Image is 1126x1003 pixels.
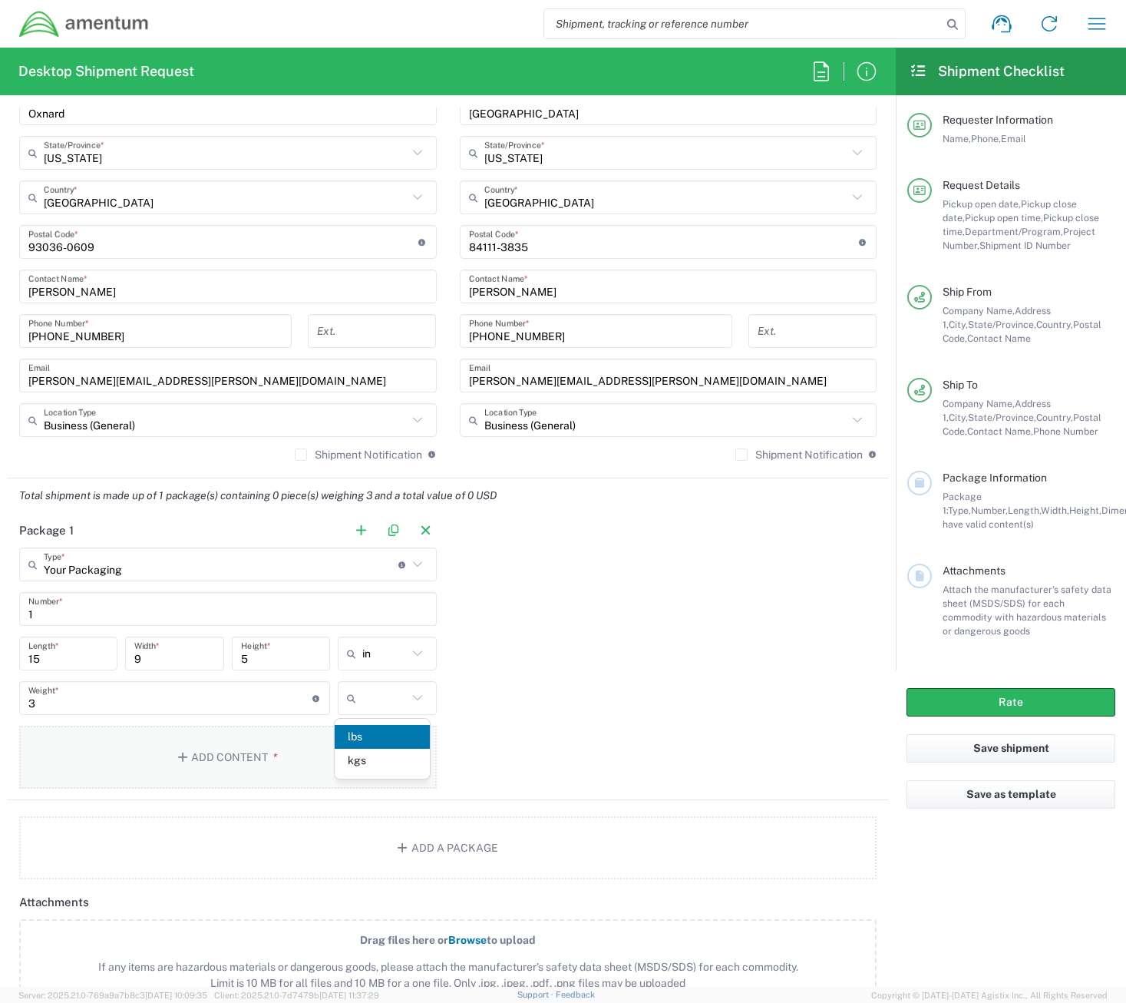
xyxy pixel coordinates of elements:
[948,505,971,516] span: Type,
[214,991,379,1000] span: Client: 2025.21.0-7d7479b
[943,398,1015,409] span: Company Name,
[943,472,1047,484] span: Package Information
[943,286,992,298] span: Ship From
[968,319,1036,330] span: State/Province,
[968,412,1036,423] span: State/Province,
[544,9,942,38] input: Shipment, tracking or reference number
[319,991,379,1000] span: [DATE] 11:37:29
[967,333,1031,344] span: Contact Name
[18,991,207,1000] span: Server: 2025.21.0-769a9a7b8c3
[1033,425,1098,437] span: Phone Number
[1001,133,1026,144] span: Email
[971,133,1001,144] span: Phone,
[965,212,1043,223] span: Pickup open time,
[943,491,982,516] span: Package 1:
[1041,505,1069,516] span: Width,
[145,991,207,1000] span: [DATE] 10:09:35
[906,734,1115,763] button: Save shipment
[965,226,1063,237] span: Department/Program,
[448,934,487,946] span: Browse
[949,412,968,423] span: City,
[360,934,448,946] span: Drag files here or
[943,114,1053,126] span: Requester Information
[1036,412,1073,423] span: Country,
[19,726,437,789] button: Add Content*
[487,934,536,946] span: to upload
[943,198,1021,210] span: Pickup open date,
[943,305,1015,316] span: Company Name,
[906,780,1115,809] button: Save as template
[949,319,968,330] span: City,
[335,749,431,773] span: kgs
[1008,505,1041,516] span: Length,
[871,988,1108,1002] span: Copyright © [DATE]-[DATE] Agistix Inc., All Rights Reserved
[517,990,556,999] a: Support
[53,959,843,991] span: If any items are hazardous materials or dangerous goods, please attach the manufacturer’s safety ...
[979,240,1071,251] span: Shipment ID Number
[8,489,508,501] em: Total shipment is made up of 1 package(s) containing 0 piece(s) weighing 3 and a total value of 0...
[735,449,863,461] label: Shipment Notification
[967,425,1033,437] span: Contact Name,
[19,523,74,538] h2: Package 1
[943,379,978,391] span: Ship To
[18,10,150,38] img: dyncorp
[943,584,1111,637] span: Attach the manufacturer’s safety data sheet (MSDS/SDS) for each commodity with hazardous material...
[18,62,194,81] h2: Desktop Shipment Request
[1036,319,1073,330] span: Country,
[943,564,1005,577] span: Attachments
[335,725,431,749] span: lbs
[910,62,1065,81] h2: Shipment Checklist
[971,505,1008,516] span: Number,
[19,816,877,879] button: Add a Package
[19,895,89,910] h2: Attachments
[1069,505,1101,516] span: Height,
[906,688,1115,717] button: Rate
[295,449,422,461] label: Shipment Notification
[556,990,595,999] a: Feedback
[943,179,1020,191] span: Request Details
[943,133,971,144] span: Name,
